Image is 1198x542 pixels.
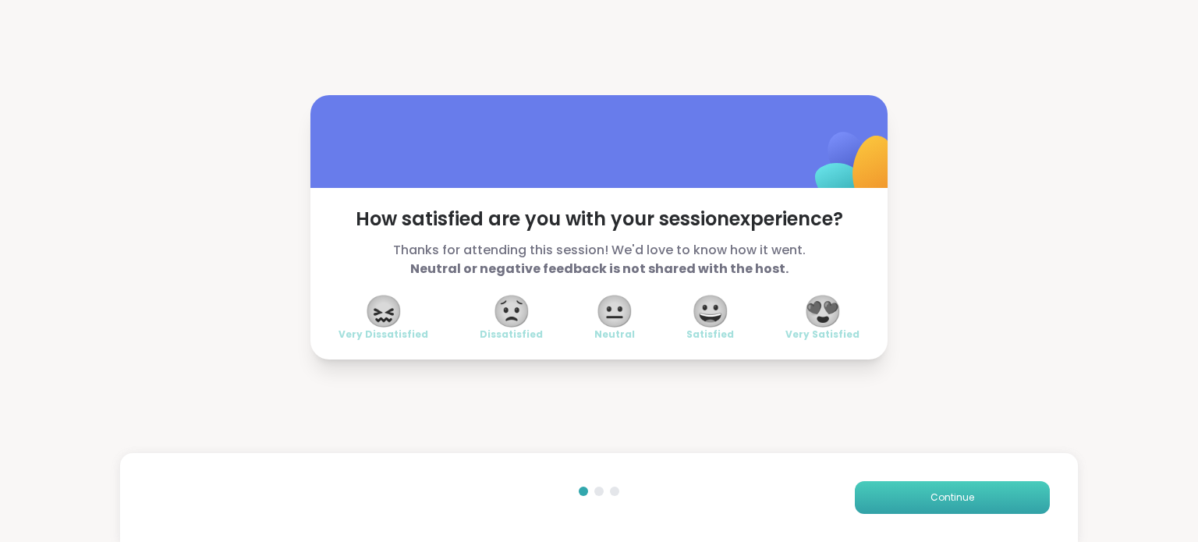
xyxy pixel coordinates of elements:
span: Thanks for attending this session! We'd love to know how it went. [338,241,860,278]
span: 😍 [803,297,842,325]
button: Continue [855,481,1050,514]
span: 😟 [492,297,531,325]
span: Continue [930,491,974,505]
span: 😀 [691,297,730,325]
span: Satisfied [686,328,734,341]
span: Neutral [594,328,635,341]
img: ShareWell Logomark [778,91,934,246]
span: How satisfied are you with your session experience? [338,207,860,232]
span: Very Dissatisfied [338,328,428,341]
span: 😐 [595,297,634,325]
span: 😖 [364,297,403,325]
span: Very Satisfied [785,328,860,341]
b: Neutral or negative feedback is not shared with the host. [410,260,789,278]
span: Dissatisfied [480,328,543,341]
